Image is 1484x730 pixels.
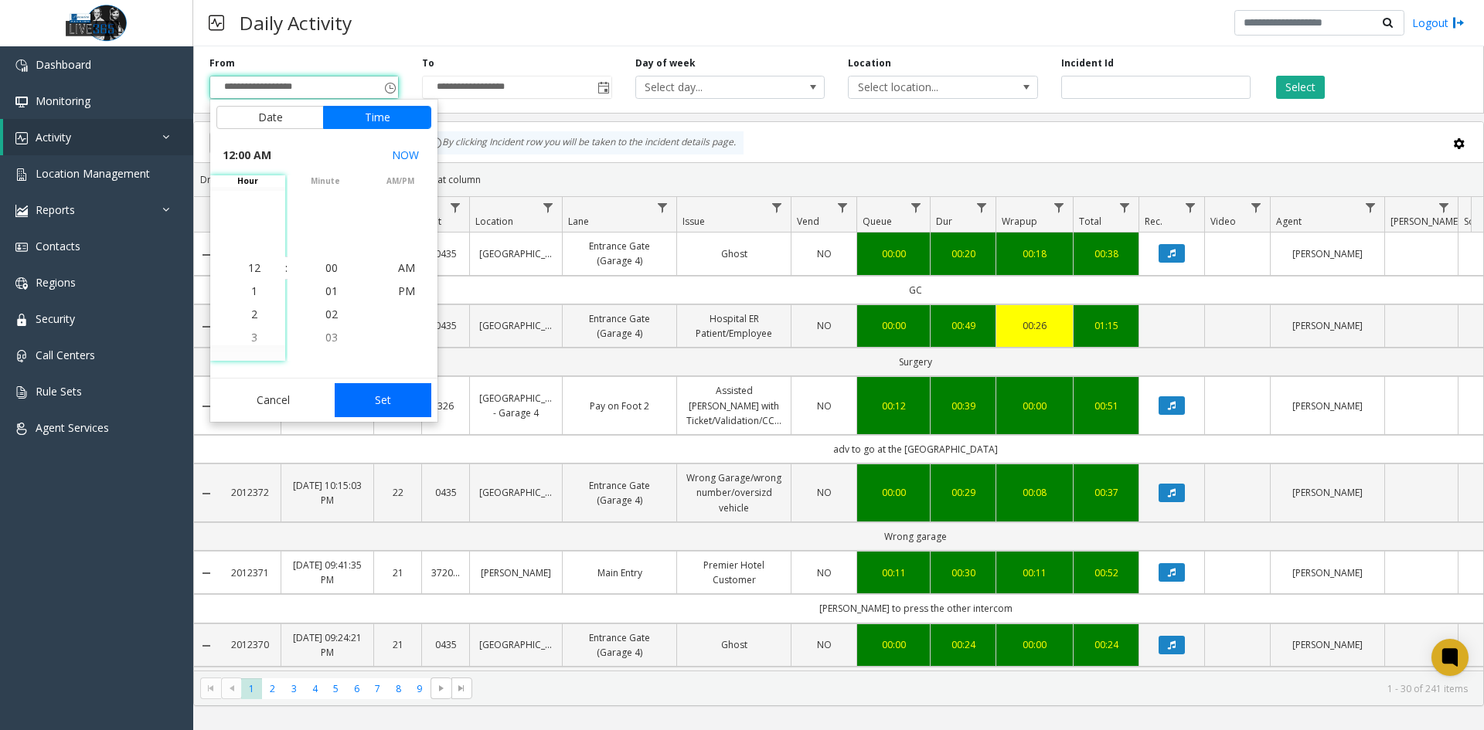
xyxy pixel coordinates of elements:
img: 'icon' [15,132,28,144]
span: Wrapup [1002,215,1037,228]
span: Select day... [636,76,787,98]
span: Rec. [1145,215,1162,228]
span: NO [817,247,832,260]
div: Drag a column header and drop it here to group by that column [194,166,1483,193]
a: 00:51 [1083,399,1129,413]
button: Set [335,383,432,417]
span: 01 [325,284,338,298]
img: 'icon' [15,423,28,435]
span: minute [288,175,362,187]
a: Main Entry [572,565,667,580]
span: Page 4 [305,678,325,699]
kendo-pager-info: 1 - 30 of 241 items [482,682,1468,695]
div: 00:39 [940,399,986,413]
a: Video Filter Menu [1246,197,1267,218]
a: [GEOGRAPHIC_DATA] [479,637,553,652]
label: Incident Id [1061,56,1114,70]
img: 'icon' [15,96,28,108]
a: 00:30 [940,565,986,580]
div: 00:11 [1006,565,1064,580]
img: 'icon' [15,277,28,290]
a: 0435 [431,246,460,261]
label: Location [848,56,891,70]
span: Location [475,215,513,228]
a: NO [801,399,847,413]
span: Dashboard [36,57,91,72]
a: Activity [3,119,193,155]
span: hour [210,175,285,187]
div: Data table [194,197,1483,671]
h3: Daily Activity [232,4,359,42]
span: Page 1 [241,678,262,699]
a: 00:12 [866,399,921,413]
span: NO [817,399,832,413]
a: Entrance Gate (Garage 4) [572,311,667,341]
label: Day of week [635,56,696,70]
span: Regions [36,275,76,290]
a: Location Filter Menu [538,197,559,218]
a: 326 [431,399,460,413]
a: 00:18 [1006,246,1064,261]
span: NO [817,566,832,579]
a: Lane Filter Menu [652,197,673,218]
a: Pay on Foot 2 [572,399,667,413]
a: 00:29 [940,485,986,500]
span: Page 2 [262,678,283,699]
a: Vend Filter Menu [832,197,853,218]
span: Select location... [849,76,999,98]
a: 01:15 [1083,318,1129,333]
span: 02 [325,307,338,321]
a: 21 [383,637,412,652]
a: 00:37 [1083,485,1129,500]
span: Page 5 [325,678,346,699]
span: Toggle popup [381,76,398,98]
span: 00 [325,260,338,275]
a: Collapse Details [194,321,219,333]
img: 'icon' [15,314,28,326]
img: logout [1452,15,1465,31]
span: NO [817,319,832,332]
button: Cancel [216,383,330,417]
img: 'icon' [15,59,28,72]
a: [GEOGRAPHIC_DATA] [479,246,553,261]
img: 'icon' [15,386,28,399]
span: NO [817,638,832,651]
span: 1 [251,284,257,298]
a: 00:11 [866,565,921,580]
a: Issue Filter Menu [767,197,788,218]
span: Activity [36,130,71,144]
a: [DATE] 09:24:21 PM [291,630,364,660]
span: Call Centers [36,348,95,362]
span: AM [398,260,415,275]
a: 00:24 [1083,637,1129,652]
a: 00:00 [866,318,921,333]
a: 00:38 [1083,246,1129,261]
a: NO [801,246,847,261]
a: 00:00 [866,637,921,652]
a: Premier Hotel Customer [686,558,781,587]
span: AM/PM [362,175,437,187]
a: [GEOGRAPHIC_DATA] [479,318,553,333]
span: Go to the next page [435,682,448,694]
div: 00:00 [1006,399,1064,413]
a: 22 [383,485,412,500]
a: 00:20 [940,246,986,261]
label: From [209,56,235,70]
img: 'icon' [15,205,28,217]
a: Wrong Garage/wrong number/oversizd vehicle [686,470,781,515]
a: Entrance Gate (Garage 4) [572,478,667,508]
a: Collapse Details [194,567,219,579]
a: 00:24 [940,637,986,652]
a: NO [801,485,847,500]
a: [DATE] 09:41:35 PM [291,558,364,587]
a: Ghost [686,637,781,652]
span: [PERSON_NAME] [1390,215,1461,228]
a: Entrance Gate (Garage 4) [572,630,667,660]
span: Page 9 [409,678,430,699]
span: Page 8 [388,678,409,699]
span: Dur [936,215,952,228]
